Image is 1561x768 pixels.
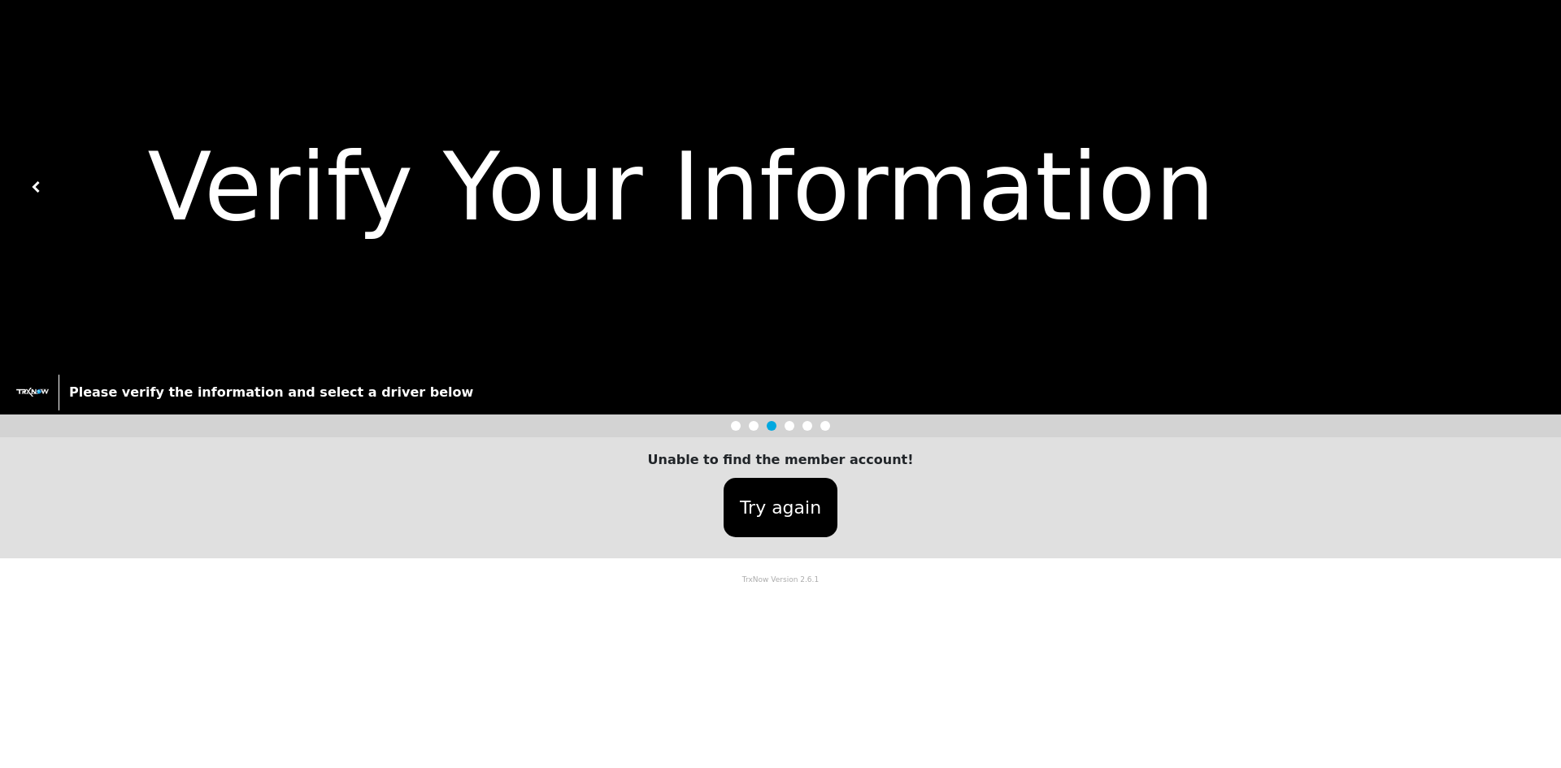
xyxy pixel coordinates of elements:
b: Unable to find the member account! [648,452,914,467]
img: white carat left [31,181,42,193]
strong: Please verify the information and select a driver below [69,384,473,400]
button: Try again [724,478,837,537]
img: trx now logo [16,388,49,397]
div: Verify Your Information [42,117,1529,258]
